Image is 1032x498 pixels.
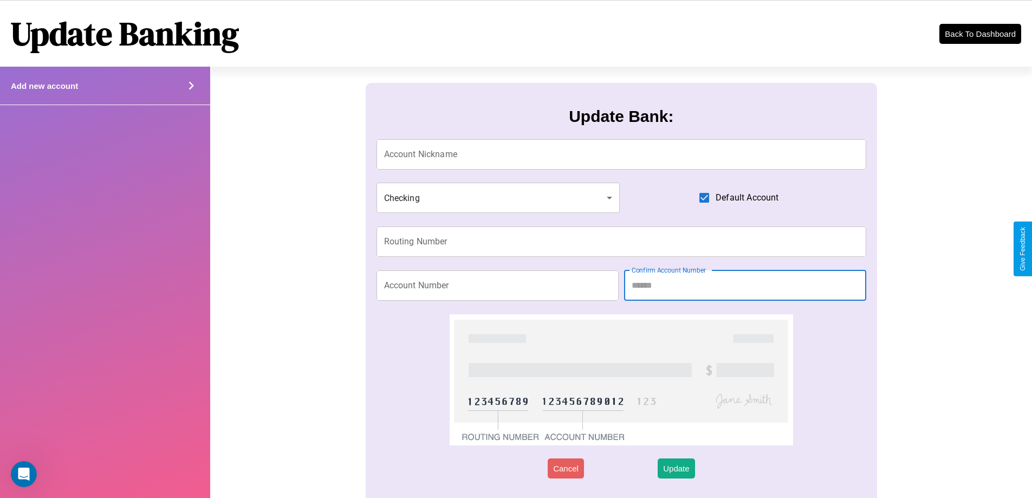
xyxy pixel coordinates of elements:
[450,314,793,445] img: check
[716,191,778,204] span: Default Account
[548,458,584,478] button: Cancel
[632,266,706,275] label: Confirm Account Number
[11,461,37,487] iframe: Intercom live chat
[658,458,695,478] button: Update
[1019,227,1027,271] div: Give Feedback
[11,81,78,90] h4: Add new account
[377,183,620,213] div: Checking
[569,107,673,126] h3: Update Bank:
[939,24,1021,44] button: Back To Dashboard
[11,11,239,56] h1: Update Banking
